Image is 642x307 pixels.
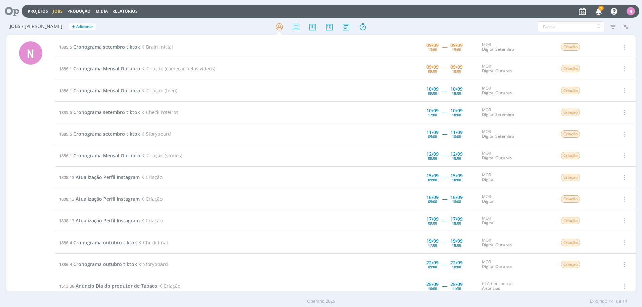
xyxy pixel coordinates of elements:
[59,261,137,267] a: 1886.4Cronograma outubro tiktok
[452,243,461,247] div: 18:00
[76,217,140,224] span: Atualização Perfil Instagram
[59,240,72,246] span: 1886.4
[590,298,607,305] span: Exibindo
[450,282,463,287] div: 25/09
[59,218,74,224] span: 1808.13
[450,217,463,221] div: 17/09
[482,151,551,161] div: MOR
[450,173,463,178] div: 15/09
[53,8,63,14] a: Jobs
[59,196,140,202] a: 1808.13Atualização Perfil Instagram
[616,298,621,305] span: de
[482,281,551,291] div: CTA-Continental
[452,156,461,160] div: 18:00
[428,178,437,182] div: 09:00
[450,239,463,243] div: 19/09
[426,130,439,135] div: 11/09
[59,109,72,115] span: 1885.5
[426,282,439,287] div: 25/09
[561,43,580,51] span: Criação
[137,261,168,267] span: Storyboard
[73,261,137,267] span: Cronograma outubro tiktok
[428,156,437,160] div: 09:00
[426,260,439,265] div: 22/09
[452,113,461,117] div: 18:00
[482,68,512,74] a: Digital Outubro
[428,221,437,225] div: 09:00
[450,108,463,113] div: 10/09
[482,90,512,96] a: Digital Outubro
[426,65,439,69] div: 09/09
[428,135,437,138] div: 09:00
[426,195,439,200] div: 16/09
[622,298,627,305] span: 14
[73,131,140,137] span: Cronograma setembro tiktok
[561,261,580,268] span: Criação
[428,113,437,117] div: 17:00
[452,69,461,73] div: 18:00
[59,88,72,94] span: 1886.1
[482,173,551,182] div: MOR
[94,9,110,14] button: Mídia
[426,152,439,156] div: 12/09
[450,195,463,200] div: 16/09
[442,196,447,202] span: -----
[452,135,461,138] div: 18:00
[561,217,580,224] span: Criação
[51,9,65,14] button: Jobs
[140,152,182,159] span: Criação (stories)
[426,217,439,221] div: 17/09
[140,65,215,72] span: Criação (começar pelos vídeos)
[59,109,140,115] a: 1885.5Cronograma setembro tiktok
[73,44,140,50] span: Cronograma setembro tiktok
[442,261,447,267] span: -----
[73,109,140,115] span: Cronograma setembro tiktok
[72,23,75,30] span: +
[482,42,551,52] div: MOR
[59,65,140,72] a: 1886.1Cronograma Mensal Outubro
[112,8,138,14] a: Relatórios
[76,174,140,180] span: Atualização Perfil Instagram
[428,69,437,73] div: 09:00
[59,131,140,137] a: 1885.5Cronograma setembro tiktok
[59,44,72,50] span: 1885.5
[442,152,447,159] span: -----
[76,283,157,289] span: Anúncio Dia do produtor de Tabaco
[442,217,447,224] span: -----
[452,200,461,203] div: 18:00
[59,174,74,180] span: 1808.13
[59,217,140,224] a: 1808.13Atualização Perfil Instagram
[59,152,140,159] a: 1886.1Cronograma Mensal Outubro
[450,130,463,135] div: 11/09
[561,65,580,72] span: Criação
[482,46,514,52] a: Digital Setembro
[442,44,447,50] span: -----
[482,260,551,269] div: MOR
[59,283,157,289] a: 1513.38Anúncio Dia do produtor de Tabaco
[73,239,137,246] span: Cronograma outubro tiktok
[442,174,447,180] span: -----
[137,239,168,246] span: Check final
[591,5,605,17] button: 9
[76,25,93,29] span: Adicionar
[452,48,461,51] div: 15:00
[73,152,140,159] span: Cronograma Mensal Outubro
[19,41,42,65] div: N
[482,264,512,269] a: Digital Outubro
[76,196,140,202] span: Atualização Perfil Instagram
[140,109,178,115] span: Check roteiros
[482,220,494,226] a: Digital
[59,87,140,94] a: 1886.1Cronograma Mensal Outubro
[59,261,72,267] span: 1886.4
[450,152,463,156] div: 12/09
[426,87,439,91] div: 10/09
[450,65,463,69] div: 09/09
[450,87,463,91] div: 10/09
[10,24,20,29] span: Jobs
[561,195,580,203] span: Criação
[59,66,72,72] span: 1886.1
[442,65,447,72] span: -----
[140,87,177,94] span: Criação (feed)
[140,174,163,180] span: Criação
[59,174,140,180] a: 1808.13Atualização Perfil Instagram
